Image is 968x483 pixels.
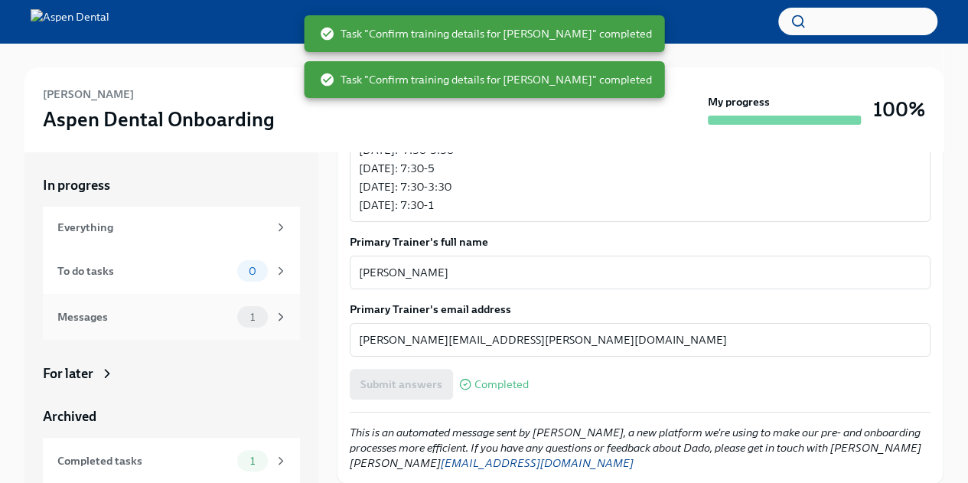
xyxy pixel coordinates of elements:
a: Archived [43,407,300,426]
h6: [PERSON_NAME] [43,86,134,103]
label: Primary Trainer's full name [350,234,931,250]
div: Messages [57,308,231,325]
span: Task "Confirm training details for [PERSON_NAME]" completed [319,72,652,87]
div: Completed tasks [57,452,231,469]
textarea: [PERSON_NAME][EMAIL_ADDRESS][PERSON_NAME][DOMAIN_NAME] [359,331,921,349]
span: Task "Confirm training details for [PERSON_NAME]" completed [319,26,652,41]
div: For later [43,364,93,383]
textarea: [DATE]: 7:30-5 [DATE]: 7:30-3:30 [DATE]: 7:30-5 [DATE]: 7:30-3:30 [DATE]: 7:30-1 [359,122,921,214]
div: Everything [57,219,268,236]
a: Everything [43,207,300,248]
a: For later [43,364,300,383]
a: [EMAIL_ADDRESS][DOMAIN_NAME] [441,456,634,470]
div: To do tasks [57,263,231,279]
a: Messages1 [43,294,300,340]
span: 0 [240,266,266,277]
span: Completed [474,379,529,390]
strong: My progress [708,94,770,109]
span: 1 [241,312,264,323]
em: This is an automated message sent by [PERSON_NAME], a new platform we're using to make our pre- a... [350,426,921,470]
img: Aspen Dental [31,9,109,34]
a: In progress [43,176,300,194]
a: To do tasks0 [43,248,300,294]
textarea: [PERSON_NAME] [359,263,921,282]
label: Primary Trainer's email address [350,302,931,317]
h3: Aspen Dental Onboarding [43,106,275,133]
span: 1 [241,455,264,467]
h3: 100% [873,96,925,123]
